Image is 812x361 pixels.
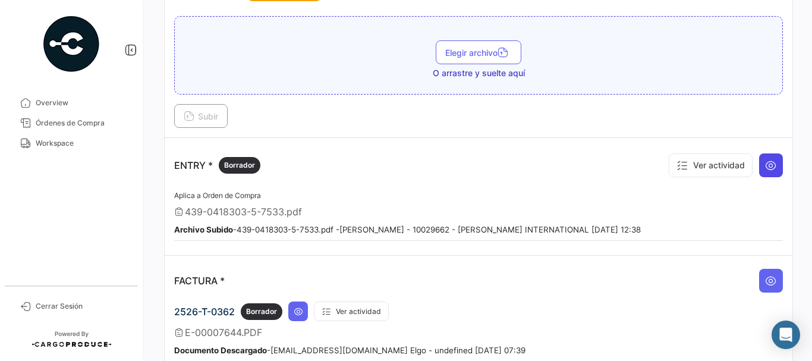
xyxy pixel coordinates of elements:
span: Órdenes de Compra [36,118,128,128]
span: Subir [184,111,218,121]
span: Workspace [36,138,128,149]
button: Ver actividad [314,302,389,321]
img: powered-by.png [42,14,101,74]
span: E-00007644.PDF [185,327,262,338]
a: Overview [10,93,133,113]
button: Subir [174,104,228,128]
a: Órdenes de Compra [10,113,133,133]
span: O arrastre y suelte aquí [433,67,525,79]
p: FACTURA * [174,275,225,287]
div: Abrir Intercom Messenger [772,321,800,349]
span: Cerrar Sesión [36,301,128,312]
b: Archivo Subido [174,225,233,234]
span: 439-0418303-5-7533.pdf [185,206,302,218]
span: Borrador [224,160,255,171]
button: Ver actividad [669,153,753,177]
a: Workspace [10,133,133,153]
p: ENTRY * [174,157,260,174]
span: 2526-T-0362 [174,306,235,318]
span: Elegir archivo [445,48,512,58]
small: - 439-0418303-5-7533.pdf - [PERSON_NAME] - 10029662 - [PERSON_NAME] INTERNATIONAL [DATE] 12:38 [174,225,641,234]
b: Documento Descargado [174,346,267,355]
span: Aplica a Orden de Compra [174,191,261,200]
span: Borrador [246,306,277,317]
span: Overview [36,98,128,108]
button: Elegir archivo [436,40,521,64]
small: - [EMAIL_ADDRESS][DOMAIN_NAME] Elgo - undefined [DATE] 07:39 [174,346,525,355]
